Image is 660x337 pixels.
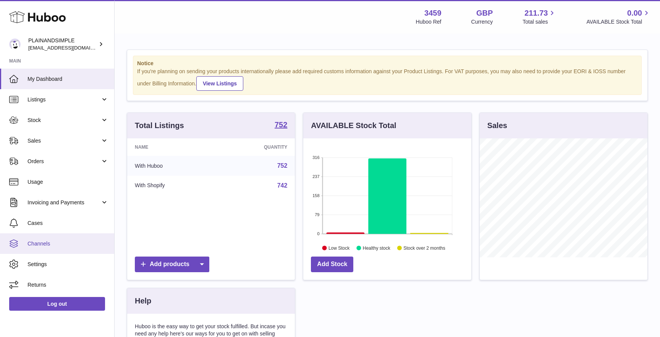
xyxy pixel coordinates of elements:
[127,138,218,156] th: Name
[586,8,651,26] a: 0.00 AVAILABLE Stock Total
[27,240,108,247] span: Channels
[476,8,493,18] strong: GBP
[127,156,218,176] td: With Huboo
[312,155,319,160] text: 316
[363,245,391,250] text: Healthy stock
[27,178,108,186] span: Usage
[27,75,108,83] span: My Dashboard
[277,182,288,189] a: 742
[218,138,295,156] th: Quantity
[27,137,100,144] span: Sales
[27,281,108,289] span: Returns
[27,220,108,227] span: Cases
[315,212,320,217] text: 79
[277,162,288,169] a: 752
[137,60,637,67] strong: Notice
[27,158,100,165] span: Orders
[9,39,21,50] img: duco@plainandsimple.com
[317,231,320,236] text: 0
[9,297,105,311] a: Log out
[471,18,493,26] div: Currency
[137,68,637,91] div: If you're planning on sending your products internationally please add required customs informati...
[522,18,556,26] span: Total sales
[311,120,396,131] h3: AVAILABLE Stock Total
[275,121,287,128] strong: 752
[424,8,442,18] strong: 3459
[27,117,100,124] span: Stock
[28,45,112,51] span: [EMAIL_ADDRESS][DOMAIN_NAME]
[135,257,209,272] a: Add products
[404,245,445,250] text: Stock over 2 months
[27,261,108,268] span: Settings
[487,120,507,131] h3: Sales
[586,18,651,26] span: AVAILABLE Stock Total
[312,174,319,179] text: 237
[135,120,184,131] h3: Total Listings
[196,76,243,91] a: View Listings
[275,121,287,130] a: 752
[311,257,353,272] a: Add Stock
[127,176,218,196] td: With Shopify
[328,245,350,250] text: Low Stock
[27,199,100,206] span: Invoicing and Payments
[28,37,97,51] div: PLAINANDSIMPLE
[312,193,319,198] text: 158
[416,18,442,26] div: Huboo Ref
[27,96,100,103] span: Listings
[135,296,151,306] h3: Help
[524,8,548,18] span: 211.73
[522,8,556,26] a: 211.73 Total sales
[627,8,642,18] span: 0.00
